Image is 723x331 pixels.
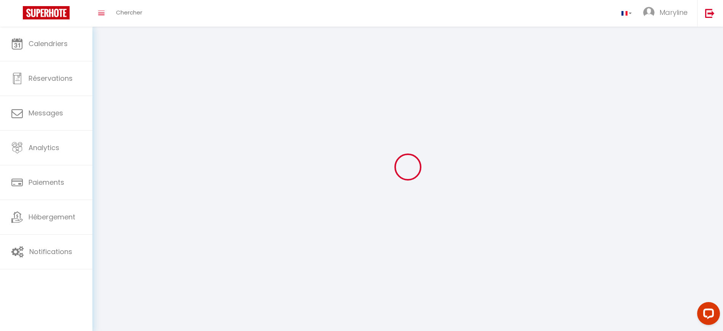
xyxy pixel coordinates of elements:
span: Messages [29,108,63,118]
span: Notifications [29,247,72,256]
span: Paiements [29,177,64,187]
span: Analytics [29,143,59,152]
span: Maryline [659,8,688,17]
img: ... [643,7,655,18]
img: logout [705,8,715,18]
span: Chercher [116,8,142,16]
span: Calendriers [29,39,68,48]
iframe: LiveChat chat widget [691,299,723,331]
span: Hébergement [29,212,75,222]
span: Réservations [29,74,73,83]
img: Super Booking [23,6,70,19]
